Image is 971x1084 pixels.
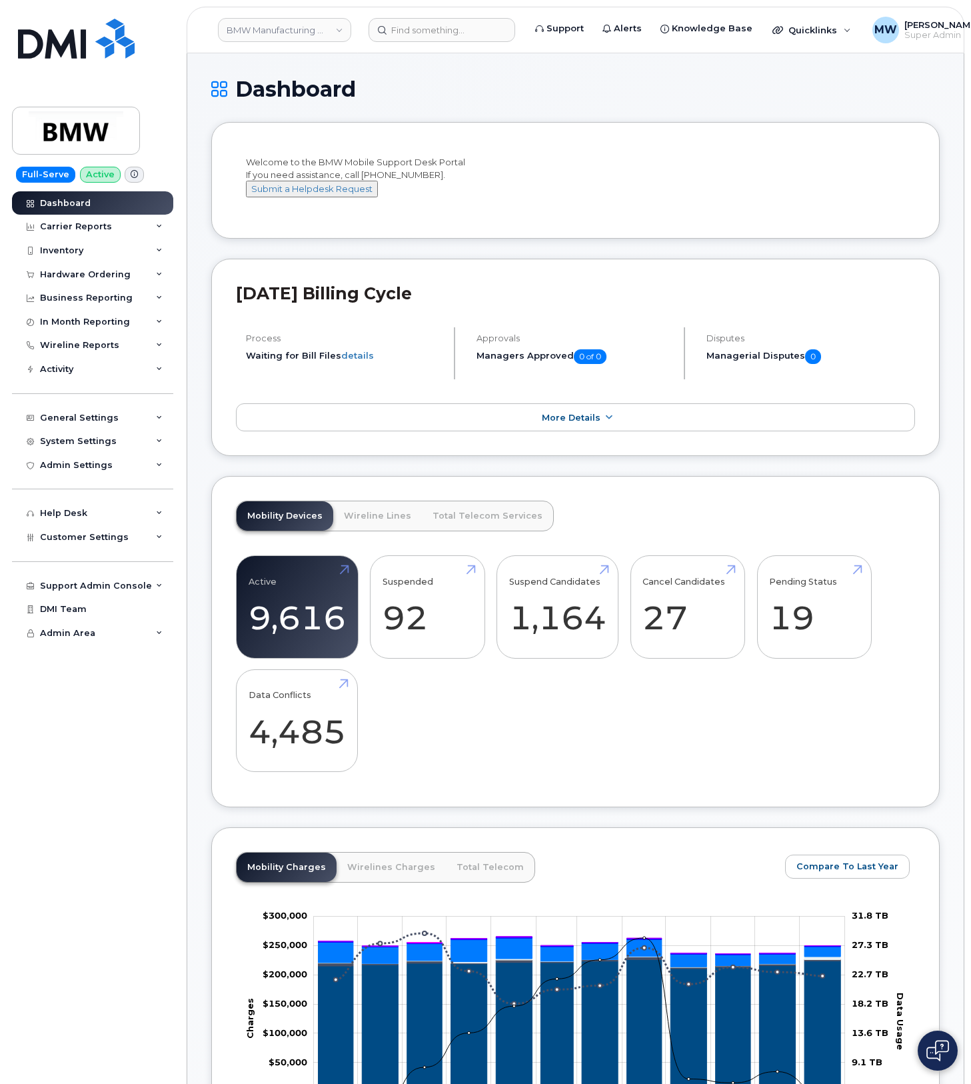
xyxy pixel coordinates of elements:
a: Data Conflicts 4,485 [249,677,346,765]
a: Total Telecom [446,853,534,882]
span: More Details [542,413,600,423]
span: 0 [805,349,821,364]
a: Active 9,616 [249,563,346,651]
li: Waiting for Bill Files [246,349,443,362]
a: Wirelines Charges [337,853,446,882]
tspan: 18.2 TB [852,998,888,1009]
a: Suspend Candidates 1,164 [509,563,606,651]
tspan: $250,000 [263,939,307,950]
tspan: $100,000 [263,1027,307,1038]
h5: Managers Approved [477,349,673,364]
tspan: 9.1 TB [852,1057,882,1067]
g: $0 [269,1057,307,1067]
a: Mobility Charges [237,853,337,882]
tspan: $150,000 [263,998,307,1009]
a: Mobility Devices [237,501,333,531]
a: details [341,350,374,361]
a: Total Telecom Services [422,501,553,531]
span: Compare To Last Year [796,860,898,873]
h2: [DATE] Billing Cycle [236,283,915,303]
g: $0 [263,911,307,921]
h4: Approvals [477,333,673,343]
a: Suspended 92 [383,563,473,651]
a: Wireline Lines [333,501,422,531]
tspan: 13.6 TB [852,1027,888,1038]
button: Submit a Helpdesk Request [246,181,378,197]
h4: Process [246,333,443,343]
div: Welcome to the BMW Mobile Support Desk Portal If you need assistance, call [PHONE_NUMBER]. [246,156,905,209]
g: $0 [263,939,307,950]
a: Cancel Candidates 27 [642,563,732,651]
a: Pending Status 19 [769,563,859,651]
g: $0 [263,998,307,1009]
h4: Disputes [706,333,915,343]
h5: Managerial Disputes [706,349,915,364]
h1: Dashboard [211,77,940,101]
button: Compare To Last Year [785,855,910,879]
a: Submit a Helpdesk Request [246,183,378,194]
g: $0 [263,1027,307,1038]
span: 0 of 0 [574,349,606,364]
tspan: 22.7 TB [852,969,888,979]
g: Features [319,938,841,967]
tspan: $50,000 [269,1057,307,1067]
img: Open chat [926,1040,949,1061]
tspan: 31.8 TB [852,911,888,921]
tspan: Data Usage [896,993,906,1050]
g: $0 [263,969,307,979]
tspan: $200,000 [263,969,307,979]
tspan: $300,000 [263,911,307,921]
tspan: 27.3 TB [852,939,888,950]
tspan: Charges [245,998,255,1039]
